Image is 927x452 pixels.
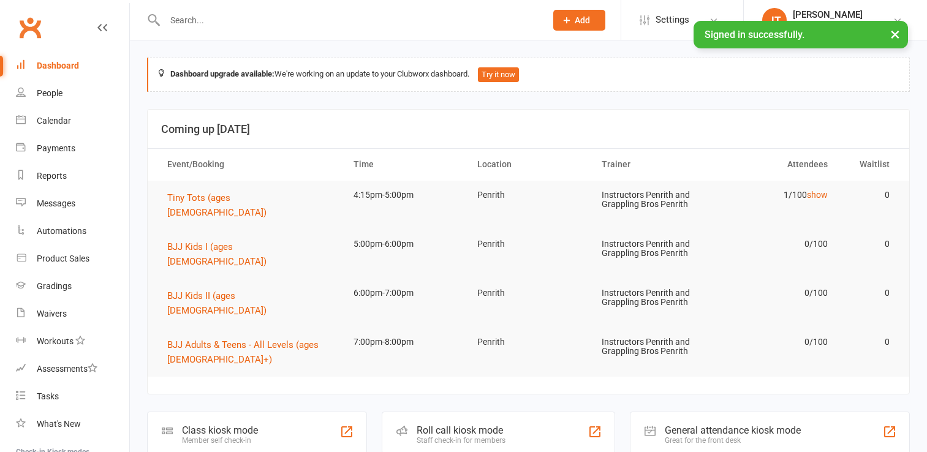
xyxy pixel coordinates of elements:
td: 0/100 [714,230,839,258]
a: Messages [16,190,129,217]
a: Waivers [16,300,129,328]
button: BJJ Kids II (ages [DEMOGRAPHIC_DATA]) [167,288,331,318]
span: BJJ Adults & Teens - All Levels (ages [DEMOGRAPHIC_DATA]+) [167,339,319,365]
strong: Dashboard upgrade available: [170,69,274,78]
a: Automations [16,217,129,245]
div: Product Sales [37,254,89,263]
div: Dashboard [37,61,79,70]
th: Attendees [714,149,839,180]
div: Automations [37,226,86,236]
div: Class kiosk mode [182,424,258,436]
td: Penrith [466,181,591,209]
td: 1/100 [714,181,839,209]
div: Staff check-in for members [417,436,505,445]
td: 7:00pm-8:00pm [342,328,467,356]
div: Roll call kiosk mode [417,424,505,436]
a: Assessments [16,355,129,383]
button: Try it now [478,67,519,82]
a: Reports [16,162,129,190]
td: Penrith [466,328,591,356]
td: Instructors Penrith and Grappling Bros Penrith [591,279,715,317]
input: Search... [161,12,537,29]
h3: Coming up [DATE] [161,123,896,135]
span: BJJ Kids I (ages [DEMOGRAPHIC_DATA]) [167,241,267,267]
th: Location [466,149,591,180]
a: Product Sales [16,245,129,273]
div: Calendar [37,116,71,126]
td: 0 [839,328,901,356]
span: Tiny Tots (ages [DEMOGRAPHIC_DATA]) [167,192,267,218]
div: Member self check-in [182,436,258,445]
div: Grappling Bros Penrith [793,20,879,31]
div: Workouts [37,336,74,346]
td: 0/100 [714,279,839,307]
div: General attendance kiosk mode [665,424,801,436]
div: JT [762,8,787,32]
th: Waitlist [839,149,901,180]
td: Penrith [466,230,591,258]
a: Payments [16,135,129,162]
td: Instructors Penrith and Grappling Bros Penrith [591,181,715,219]
a: Calendar [16,107,129,135]
div: People [37,88,62,98]
th: Trainer [591,149,715,180]
a: Workouts [16,328,129,355]
a: show [807,190,828,200]
div: What's New [37,419,81,429]
div: Payments [37,143,75,153]
td: Instructors Penrith and Grappling Bros Penrith [591,230,715,268]
td: 0/100 [714,328,839,356]
span: BJJ Kids II (ages [DEMOGRAPHIC_DATA]) [167,290,267,316]
div: [PERSON_NAME] [793,9,879,20]
td: 6:00pm-7:00pm [342,279,467,307]
a: People [16,80,129,107]
button: BJJ Adults & Teens - All Levels (ages [DEMOGRAPHIC_DATA]+) [167,337,331,367]
button: Add [553,10,605,31]
a: Gradings [16,273,129,300]
td: 0 [839,181,901,209]
td: Penrith [466,279,591,307]
td: 0 [839,279,901,307]
div: Tasks [37,391,59,401]
div: Assessments [37,364,97,374]
div: Reports [37,171,67,181]
a: Clubworx [15,12,45,43]
button: × [884,21,906,47]
span: Settings [656,6,689,34]
div: We're working on an update to your Clubworx dashboard. [147,58,910,92]
div: Gradings [37,281,72,291]
button: Tiny Tots (ages [DEMOGRAPHIC_DATA]) [167,190,331,220]
div: Great for the front desk [665,436,801,445]
td: 0 [839,230,901,258]
a: What's New [16,410,129,438]
td: 5:00pm-6:00pm [342,230,467,258]
div: Waivers [37,309,67,318]
td: 4:15pm-5:00pm [342,181,467,209]
a: Tasks [16,383,129,410]
th: Event/Booking [156,149,342,180]
span: Add [575,15,590,25]
div: Messages [37,198,75,208]
th: Time [342,149,467,180]
span: Signed in successfully. [705,29,804,40]
a: Dashboard [16,52,129,80]
button: BJJ Kids I (ages [DEMOGRAPHIC_DATA]) [167,239,331,269]
td: Instructors Penrith and Grappling Bros Penrith [591,328,715,366]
